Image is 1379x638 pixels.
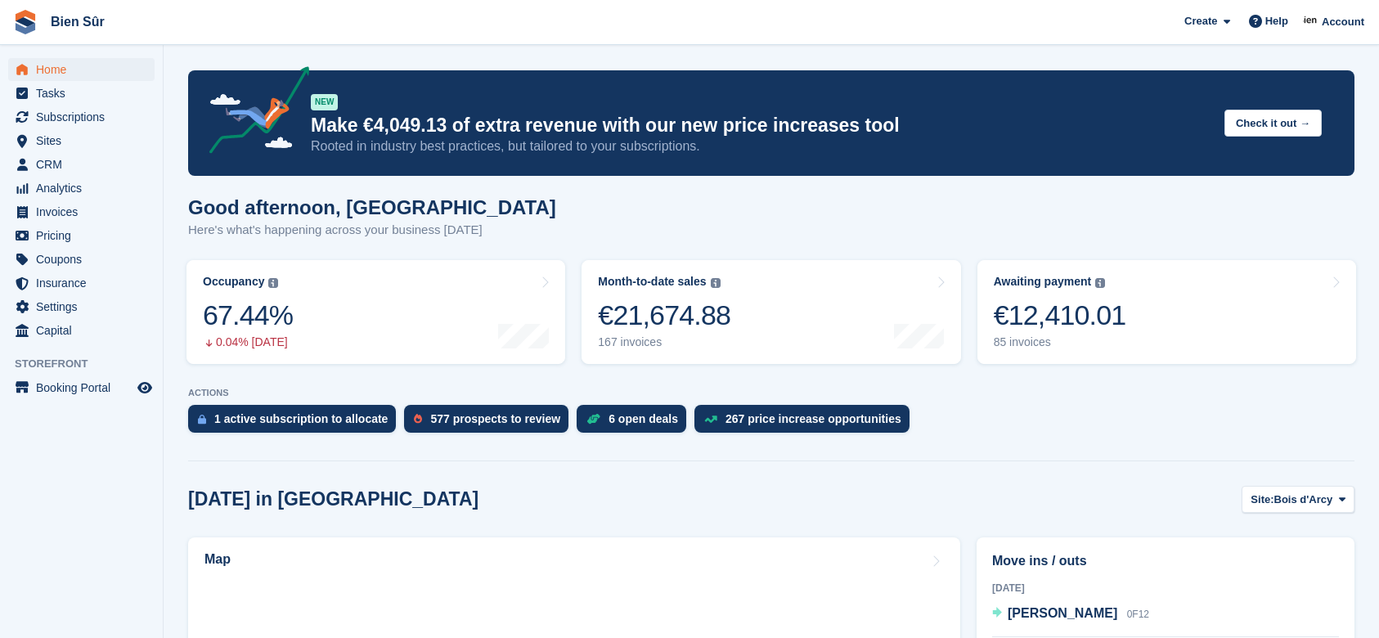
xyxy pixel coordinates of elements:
[1008,606,1117,620] span: [PERSON_NAME]
[36,58,134,81] span: Home
[994,335,1126,349] div: 85 invoices
[36,248,134,271] span: Coupons
[135,378,155,398] a: Preview store
[994,275,1092,289] div: Awaiting payment
[311,137,1211,155] p: Rooted in industry best practices, but tailored to your subscriptions.
[203,299,293,332] div: 67.44%
[8,106,155,128] a: menu
[414,414,422,424] img: prospect-51fa495bee0391a8d652442698ab0144808aea92771e9ea1ae160a38d050c398.svg
[36,224,134,247] span: Pricing
[8,177,155,200] a: menu
[268,278,278,288] img: icon-info-grey-7440780725fd019a000dd9b08b2336e03edf1995a4989e88bcd33f0948082b44.svg
[188,221,556,240] p: Here's what's happening across your business [DATE]
[598,275,706,289] div: Month-to-date sales
[203,275,264,289] div: Occupancy
[8,224,155,247] a: menu
[711,278,721,288] img: icon-info-grey-7440780725fd019a000dd9b08b2336e03edf1995a4989e88bcd33f0948082b44.svg
[8,295,155,318] a: menu
[186,260,565,364] a: Occupancy 67.44% 0.04% [DATE]
[994,299,1126,332] div: €12,410.01
[203,335,293,349] div: 0.04% [DATE]
[36,153,134,176] span: CRM
[36,82,134,105] span: Tasks
[704,416,717,423] img: price_increase_opportunities-93ffe204e8149a01c8c9dc8f82e8f89637d9d84a8eef4429ea346261dce0b2c0.svg
[992,581,1339,595] div: [DATE]
[1095,278,1105,288] img: icon-info-grey-7440780725fd019a000dd9b08b2336e03edf1995a4989e88bcd33f0948082b44.svg
[198,414,206,425] img: active_subscription_to_allocate_icon-d502201f5373d7db506a760aba3b589e785aa758c864c3986d89f69b8ff3...
[694,405,918,441] a: 267 price increase opportunities
[311,114,1211,137] p: Make €4,049.13 of extra revenue with our new price increases tool
[36,200,134,223] span: Invoices
[13,10,38,34] img: stora-icon-8386f47178a22dfd0bd8f6a31ec36ba5ce8667c1dd55bd0f319d3a0aa187defe.svg
[214,412,388,425] div: 1 active subscription to allocate
[582,260,960,364] a: Month-to-date sales €21,674.88 167 invoices
[1184,13,1217,29] span: Create
[1274,492,1333,508] span: Bois d'Arcy
[8,153,155,176] a: menu
[204,552,231,567] h2: Map
[725,412,901,425] div: 267 price increase opportunities
[977,260,1356,364] a: Awaiting payment €12,410.01 85 invoices
[1322,14,1364,30] span: Account
[36,272,134,294] span: Insurance
[598,299,730,332] div: €21,674.88
[195,66,310,159] img: price-adjustments-announcement-icon-8257ccfd72463d97f412b2fc003d46551f7dbcb40ab6d574587a9cd5c0d94...
[992,551,1339,571] h2: Move ins / outs
[36,376,134,399] span: Booking Portal
[1251,492,1273,508] span: Site:
[404,405,577,441] a: 577 prospects to review
[188,405,404,441] a: 1 active subscription to allocate
[44,8,111,35] a: Bien Sûr
[36,319,134,342] span: Capital
[992,604,1149,625] a: [PERSON_NAME] 0F12
[577,405,694,441] a: 6 open deals
[1127,609,1149,620] span: 0F12
[430,412,560,425] div: 577 prospects to review
[36,106,134,128] span: Subscriptions
[1265,13,1288,29] span: Help
[609,412,678,425] div: 6 open deals
[311,94,338,110] div: NEW
[8,129,155,152] a: menu
[8,319,155,342] a: menu
[8,376,155,399] a: menu
[36,129,134,152] span: Sites
[36,177,134,200] span: Analytics
[8,58,155,81] a: menu
[36,295,134,318] span: Settings
[586,413,600,425] img: deal-1b604bf984904fb50ccaf53a9ad4b4a5d6e5aea283cecdc64d6e3604feb123c2.svg
[8,82,155,105] a: menu
[8,248,155,271] a: menu
[188,388,1354,398] p: ACTIONS
[598,335,730,349] div: 167 invoices
[188,196,556,218] h1: Good afternoon, [GEOGRAPHIC_DATA]
[15,356,163,372] span: Storefront
[8,272,155,294] a: menu
[1242,486,1354,513] button: Site: Bois d'Arcy
[188,488,478,510] h2: [DATE] in [GEOGRAPHIC_DATA]
[1224,110,1322,137] button: Check it out →
[1303,13,1319,29] img: Asmaa Habri
[8,200,155,223] a: menu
